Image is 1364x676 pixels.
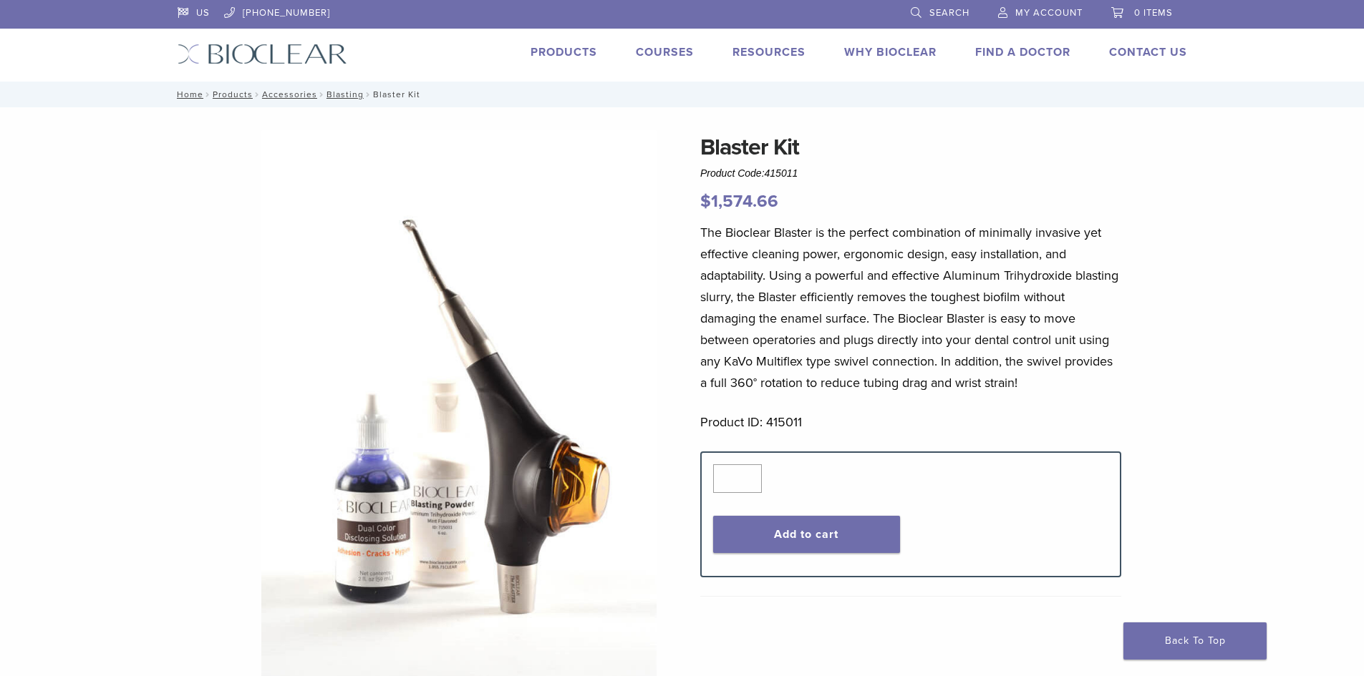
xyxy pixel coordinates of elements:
[203,91,213,98] span: /
[173,89,203,99] a: Home
[700,191,778,212] bdi: 1,574.66
[262,89,317,99] a: Accessories
[844,45,937,59] a: Why Bioclear
[364,91,373,98] span: /
[178,44,347,64] img: Bioclear
[700,411,1121,433] p: Product ID: 415011
[700,222,1121,393] p: The Bioclear Blaster is the perfect combination of minimally invasive yet effective cleaning powe...
[167,82,1198,107] nav: Blaster Kit
[531,45,597,59] a: Products
[732,45,806,59] a: Resources
[213,89,253,99] a: Products
[1109,45,1187,59] a: Contact Us
[317,91,327,98] span: /
[1015,7,1083,19] span: My Account
[765,167,798,179] span: 415011
[1134,7,1173,19] span: 0 items
[700,167,798,179] span: Product Code:
[929,7,969,19] span: Search
[700,130,1121,165] h1: Blaster Kit
[700,191,711,212] span: $
[636,45,694,59] a: Courses
[253,91,262,98] span: /
[1123,622,1267,660] a: Back To Top
[975,45,1070,59] a: Find A Doctor
[713,516,900,553] button: Add to cart
[327,89,364,99] a: Blasting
